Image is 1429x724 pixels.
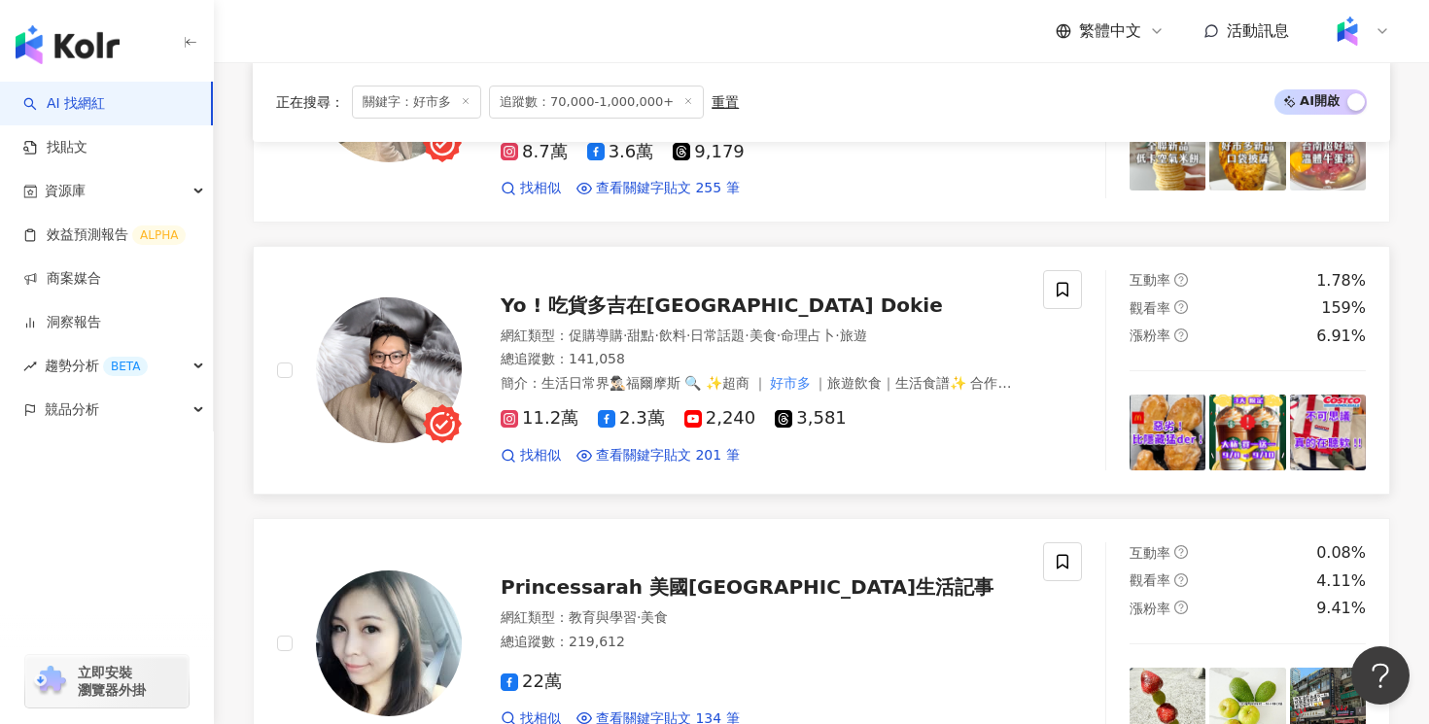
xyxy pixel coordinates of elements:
img: post-image [1290,114,1366,190]
span: 生活日常界🕵🏻‍♂️福爾摩斯 🔍 ✨超商 ｜ [541,375,767,391]
span: 教育與學習 [569,609,637,625]
span: question-circle [1174,273,1188,287]
span: 8.7萬 [501,142,568,162]
iframe: Help Scout Beacon - Open [1351,646,1410,705]
span: 查看關鍵字貼文 201 筆 [596,446,740,465]
span: Princessarah 美國[GEOGRAPHIC_DATA]生活記事 [501,575,993,599]
a: 找相似 [501,179,561,198]
div: 1.78% [1316,270,1366,292]
a: 洞察報告 [23,313,101,332]
a: 效益預測報告ALPHA [23,225,186,245]
span: · [835,328,839,343]
span: 競品分析 [45,388,99,431]
span: question-circle [1174,601,1188,614]
span: 趨勢分析 [45,344,148,388]
div: BETA [103,357,148,376]
span: question-circle [1174,300,1188,314]
a: chrome extension立即安裝 瀏覽器外掛 [25,655,189,707]
img: logo [16,25,120,64]
a: 找相似 [501,446,561,465]
div: 6.91% [1316,326,1366,347]
span: · [637,609,641,625]
span: 美食 [749,328,777,343]
div: 網紅類型 ： [501,327,1020,346]
span: 互動率 [1130,545,1170,561]
span: 正在搜尋 ： [276,94,344,110]
div: 4.11% [1316,570,1366,592]
span: 追蹤數：70,000-1,000,000+ [489,86,704,119]
span: · [654,328,658,343]
span: question-circle [1174,328,1188,342]
span: rise [23,360,37,373]
div: 159% [1321,297,1366,319]
a: 查看關鍵字貼文 201 筆 [576,446,740,465]
span: 美食 [641,609,668,625]
span: 旅遊 [840,328,867,343]
span: · [777,328,781,343]
a: 查看關鍵字貼文 255 筆 [576,179,740,198]
div: 重置 [712,94,739,110]
span: 22萬 [501,672,562,692]
a: 找貼文 [23,138,87,157]
span: · [745,328,749,343]
span: question-circle [1174,573,1188,587]
a: KOL AvatarYo ! 吃貨多吉在[GEOGRAPHIC_DATA] Dokie網紅類型：促購導購·甜點·飲料·日常話題·美食·命理占卜·旅遊總追蹤數：141,058簡介：生活日常界🕵🏻‍... [253,246,1390,496]
span: 互動率 [1130,272,1170,288]
span: question-circle [1174,545,1188,559]
span: 3,581 [775,408,847,429]
div: 網紅類型 ： [501,608,1020,628]
span: 11.2萬 [501,408,578,429]
span: 查看關鍵字貼文 255 筆 [596,179,740,198]
span: 2,240 [684,408,756,429]
span: 關鍵字：好市多 [352,86,481,119]
img: Kolr%20app%20icon%20%281%29.png [1329,13,1366,50]
span: 資源庫 [45,169,86,213]
span: 2.3萬 [598,408,665,429]
span: 漲粉率 [1130,601,1170,616]
img: post-image [1130,395,1205,470]
img: post-image [1290,395,1366,470]
img: chrome extension [31,666,69,697]
span: 繁體中文 [1079,20,1141,42]
div: 總追蹤數 ： 141,058 [501,350,1020,369]
span: 9,179 [673,142,745,162]
img: KOL Avatar [316,297,462,443]
div: 總追蹤數 ： 219,612 [501,633,1020,652]
div: 0.08% [1316,542,1366,564]
img: post-image [1130,114,1205,190]
span: 漲粉率 [1130,328,1170,343]
a: 商案媒合 [23,269,101,289]
span: 找相似 [520,179,561,198]
img: KOL Avatar [316,570,462,716]
span: 命理占卜 [781,328,835,343]
span: 3.6萬 [587,142,654,162]
span: 活動訊息 [1227,21,1289,40]
img: post-image [1209,395,1285,470]
a: searchAI 找網紅 [23,94,105,114]
span: 立即安裝 瀏覽器外掛 [78,664,146,699]
img: post-image [1209,114,1285,190]
div: 9.41% [1316,598,1366,619]
span: 促購導購 [569,328,623,343]
span: · [686,328,690,343]
span: 日常話題 [690,328,745,343]
span: 飲料 [659,328,686,343]
span: · [623,328,627,343]
span: 觀看率 [1130,300,1170,316]
mark: 好市多 [767,372,814,394]
span: 甜點 [627,328,654,343]
span: Yo ! 吃貨多吉在[GEOGRAPHIC_DATA] Dokie [501,293,943,317]
span: 觀看率 [1130,572,1170,588]
span: 找相似 [520,446,561,465]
